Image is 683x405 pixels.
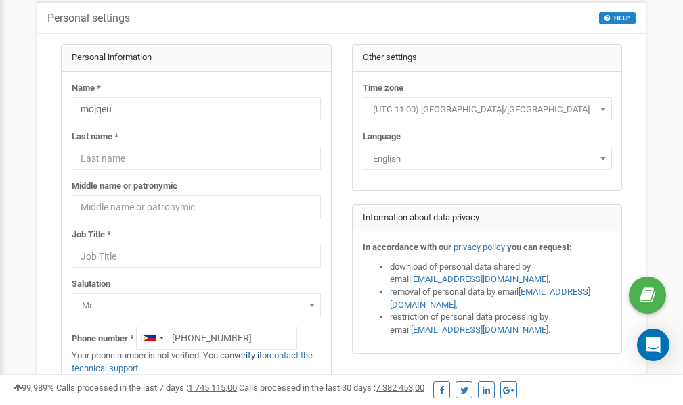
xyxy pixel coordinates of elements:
[599,12,636,24] button: HELP
[72,130,118,143] label: Last name *
[390,311,612,336] li: restriction of personal data processing by email .
[390,286,612,311] li: removal of personal data by email ,
[368,100,607,119] span: (UTC-11:00) Pacific/Midway
[72,229,111,241] label: Job Title *
[56,383,237,393] span: Calls processed in the last 7 days :
[353,205,622,232] div: Information about data privacy
[137,327,168,349] div: Telephone country code
[363,97,612,120] span: (UTC-11:00) Pacific/Midway
[637,329,669,361] div: Open Intercom Messenger
[136,327,297,350] input: +1-800-555-55-55
[72,147,321,170] input: Last name
[14,383,54,393] span: 99,989%
[376,383,424,393] u: 7 382 453,00
[411,274,548,284] a: [EMAIL_ADDRESS][DOMAIN_NAME]
[72,350,321,375] p: Your phone number is not verified. You can or
[507,242,572,252] strong: you can request:
[234,350,262,360] a: verify it
[353,45,622,72] div: Other settings
[363,82,403,95] label: Time zone
[363,242,451,252] strong: In accordance with our
[72,82,101,95] label: Name *
[72,293,321,316] span: Mr.
[188,383,237,393] u: 1 745 115,00
[239,383,424,393] span: Calls processed in the last 30 days :
[363,147,612,170] span: English
[72,333,134,346] label: Phone number *
[454,242,505,252] a: privacy policy
[368,149,607,168] span: English
[72,180,177,193] label: Middle name or patronymic
[363,130,401,143] label: Language
[76,296,316,315] span: Mr.
[62,45,331,72] div: Personal information
[47,12,130,24] h5: Personal settings
[390,261,612,286] li: download of personal data shared by email ,
[72,245,321,268] input: Job Title
[72,97,321,120] input: Name
[411,325,548,335] a: [EMAIL_ADDRESS][DOMAIN_NAME]
[72,278,110,291] label: Salutation
[72,195,321,218] input: Middle name or patronymic
[390,287,590,310] a: [EMAIL_ADDRESS][DOMAIN_NAME]
[72,350,313,373] a: contact the technical support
